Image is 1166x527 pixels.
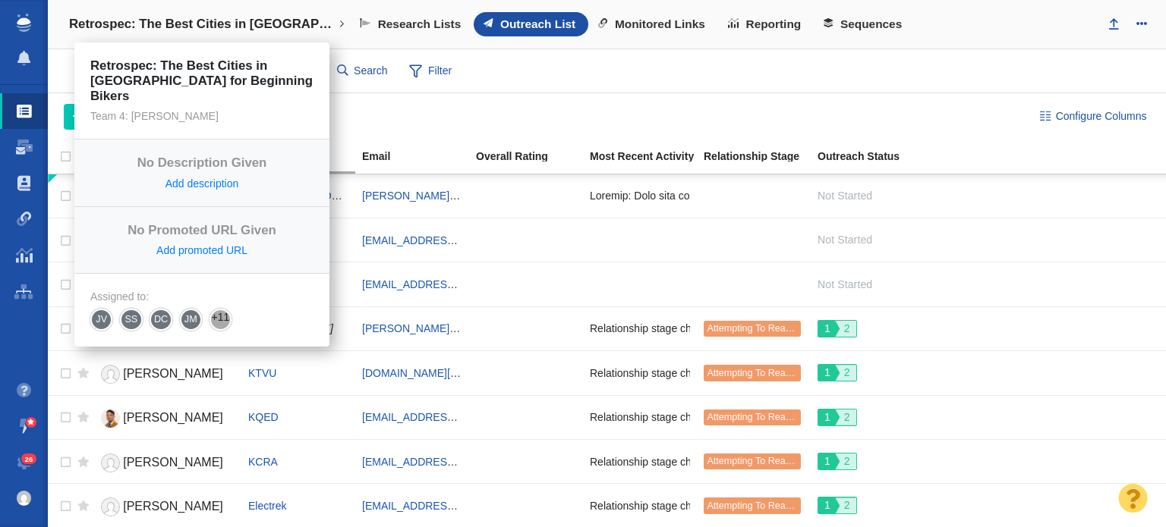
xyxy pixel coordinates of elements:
[590,499,887,513] span: Relationship stage changed to: Attempting To Reach, 1 Attempt
[123,500,223,513] span: [PERSON_NAME]
[362,367,714,379] a: [DOMAIN_NAME][EMAIL_ADDRESS][PERSON_NAME][DOMAIN_NAME]
[400,57,461,86] span: Filter
[590,455,887,469] span: Relationship stage changed to: Attempting To Reach, 1 Attempt
[707,323,823,334] span: Attempting To Reach (1 try)
[350,12,474,36] a: Research Lists
[248,190,432,202] a: The San [PERSON_NAME] Valley Sun
[96,450,235,476] a: [PERSON_NAME]
[248,367,276,379] a: KTVU
[697,439,811,483] td: Attempting To Reach (1 try)
[697,351,811,395] td: Attempting To Reach (1 try)
[248,456,278,468] a: KCRA
[718,12,814,36] a: Reporting
[697,306,811,350] td: Attempting To Reach (1 try)
[362,456,629,468] a: [EMAIL_ADDRESS][PERSON_NAME][DOMAIN_NAME]
[90,223,314,238] h4: No Promoted URL Given
[378,17,462,31] span: Research Lists
[476,151,588,162] div: Overall Rating
[115,305,147,334] span: SS
[704,151,816,162] div: Relationship Stage
[474,12,588,36] a: Outreach List
[90,290,314,303] div: Assigned to:
[362,278,542,290] a: [EMAIL_ADDRESS][DOMAIN_NAME]
[590,366,887,380] span: Relationship stage changed to: Attempting To Reach, 1 Attempt
[90,109,314,123] div: Team 4: [PERSON_NAME]
[64,104,163,130] button: Add People
[210,309,232,331] span: +11
[64,53,184,88] div: Websites
[500,17,575,31] span: Outreach List
[362,411,542,423] a: [EMAIL_ADDRESS][DOMAIN_NAME]
[69,17,335,32] h4: Retrospec: The Best Cities in [GEOGRAPHIC_DATA] for Beginning Bikers
[248,500,287,512] a: Electrek
[123,456,223,469] span: [PERSON_NAME]
[144,305,177,334] span: DC
[1056,108,1147,124] span: Configure Columns
[248,411,279,423] a: KQED
[90,155,314,171] h4: No Description Given
[362,151,474,162] div: Email
[840,17,902,31] span: Sequences
[590,151,702,162] div: Most Recent Activity
[175,305,206,334] span: JM
[331,58,395,84] input: Search
[590,410,887,424] span: Relationship stage changed to: Attempting To Reach, 1 Attempt
[96,361,235,387] a: [PERSON_NAME]
[17,491,32,506] img: 6a5e3945ebbb48ba90f02ffc6c7ec16f
[362,234,542,246] a: [EMAIL_ADDRESS][DOMAIN_NAME]
[707,456,823,466] span: Attempting To Reach (1 try)
[704,151,816,164] a: Relationship Stage
[746,17,802,31] span: Reporting
[96,494,235,520] a: [PERSON_NAME]
[156,244,247,256] a: Add promoted URL
[123,411,223,424] span: [PERSON_NAME]
[707,500,823,511] span: Attempting To Reach (1 try)
[362,190,629,202] a: [PERSON_NAME][EMAIL_ADDRESS][DOMAIN_NAME]
[697,395,811,439] td: Attempting To Reach (1 try)
[165,177,239,190] a: Add description
[96,405,235,431] a: [PERSON_NAME]
[123,367,223,380] span: [PERSON_NAME]
[21,453,37,465] span: 26
[476,151,588,164] a: Overall Rating
[17,14,30,32] img: buzzstream_logo_iconsimple.png
[362,151,474,164] a: Email
[1031,104,1155,130] button: Configure Columns
[362,322,717,334] a: [PERSON_NAME][EMAIL_ADDRESS][PERSON_NAME][DOMAIN_NAME]
[362,500,542,512] a: [EMAIL_ADDRESS][DOMAIN_NAME]
[707,368,823,378] span: Attempting To Reach (1 try)
[615,17,705,31] span: Monitored Links
[818,151,930,162] div: Outreach Status
[814,12,915,36] a: Sequences
[707,412,823,422] span: Attempting To Reach (1 try)
[590,322,887,335] span: Relationship stage changed to: Attempting To Reach, 1 Attempt
[90,58,314,104] h4: Retrospec: The Best Cities in [GEOGRAPHIC_DATA] for Beginning Bikers
[87,305,117,334] span: JV
[588,12,718,36] a: Monitored Links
